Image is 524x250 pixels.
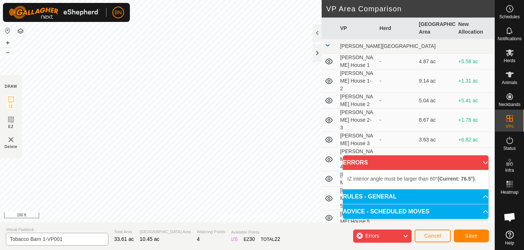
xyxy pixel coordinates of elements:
p-accordion-header: ERRORS [343,155,489,170]
div: Open chat [499,206,521,228]
h2: VP Area Comparison [326,4,495,13]
span: Infra [505,168,514,173]
td: 8.67 ac [416,109,456,132]
span: VPs [505,124,513,129]
a: Contact Us [255,213,276,219]
td: [PERSON_NAME] House 3 [337,132,377,148]
span: Save [465,233,478,239]
span: IZ [9,104,13,109]
div: - [379,97,413,105]
div: DRAW [5,84,17,89]
span: Cancel [424,233,441,239]
td: [PERSON_NAME] House 5 [337,210,377,226]
span: Total Area [114,229,134,235]
div: - [379,116,413,124]
button: Reset Map [3,26,12,35]
span: 6 [235,236,238,242]
th: Herd [377,18,416,39]
div: - [379,136,413,144]
button: Cancel [415,230,451,242]
span: Help [505,241,514,245]
img: Gallagher Logo [9,6,100,19]
td: [PERSON_NAME] House 4 [337,171,377,187]
td: +2.77 ac [455,148,495,171]
span: BN [115,9,121,16]
td: 4.87 ac [416,54,456,69]
th: [GEOGRAPHIC_DATA] Area [416,18,456,39]
button: Save [454,230,489,242]
td: +5.41 ac [455,93,495,109]
span: Herds [504,58,515,63]
a: Privacy Policy [218,213,246,219]
div: - [379,77,413,85]
td: [PERSON_NAME] House 2-3 [337,109,377,132]
p-accordion-header: RULES - GENERAL [343,189,489,204]
p-accordion-header: ADVICE - SCHEDULED MOVES [343,204,489,219]
td: +6.82 ac [455,132,495,148]
span: Animals [502,80,517,85]
td: [PERSON_NAME] House 1 [337,54,377,69]
span: 22 [274,236,280,242]
span: EZ [8,124,14,129]
td: +1.78 ac [455,109,495,132]
td: [PERSON_NAME] House 4-5 [337,187,377,210]
span: Delete [5,144,18,149]
span: Virtual Paddock [6,227,108,233]
span: [PERSON_NAME][GEOGRAPHIC_DATA] [340,43,435,49]
b: (Current: 76.5°) [438,176,475,182]
span: Notifications [498,37,521,41]
td: +5.58 ac [455,54,495,69]
div: TOTAL [261,235,280,243]
th: VP [337,18,377,39]
span: Schedules [499,15,520,19]
span: Watering Points [197,229,225,235]
div: EZ [244,235,255,243]
td: [PERSON_NAME] House 3-4 [337,148,377,171]
td: 9.14 ac [416,69,456,93]
a: Help [495,228,524,248]
span: IZ interior angle must be larger than 80° . [347,176,476,182]
span: RULES - GENERAL [343,194,397,200]
span: 10.45 ac [140,236,160,242]
div: - [379,58,413,65]
span: Heatmap [501,190,519,194]
td: 7.68 ac [416,148,456,171]
th: New Allocation [455,18,495,39]
span: ERRORS [343,160,368,166]
span: [GEOGRAPHIC_DATA] Area [140,229,191,235]
span: Available Points [231,229,280,235]
div: IZ [231,235,237,243]
td: 3.63 ac [416,132,456,148]
span: 33.61 ac [114,236,134,242]
span: 30 [249,236,255,242]
span: 4 [197,236,200,242]
span: ADVICE - SCHEDULED MOVES [343,209,429,215]
img: VP [7,135,15,144]
span: Status [503,146,516,151]
p-accordion-content: ERRORS [343,170,489,189]
td: 5.04 ac [416,93,456,109]
td: [PERSON_NAME] House 2 [337,93,377,109]
button: Map Layers [16,27,25,35]
span: Neckbands [498,102,520,107]
span: Errors [365,233,379,239]
button: + [3,38,12,47]
td: +1.31 ac [455,69,495,93]
td: [PERSON_NAME] House 1-2 [337,69,377,93]
button: – [3,48,12,57]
